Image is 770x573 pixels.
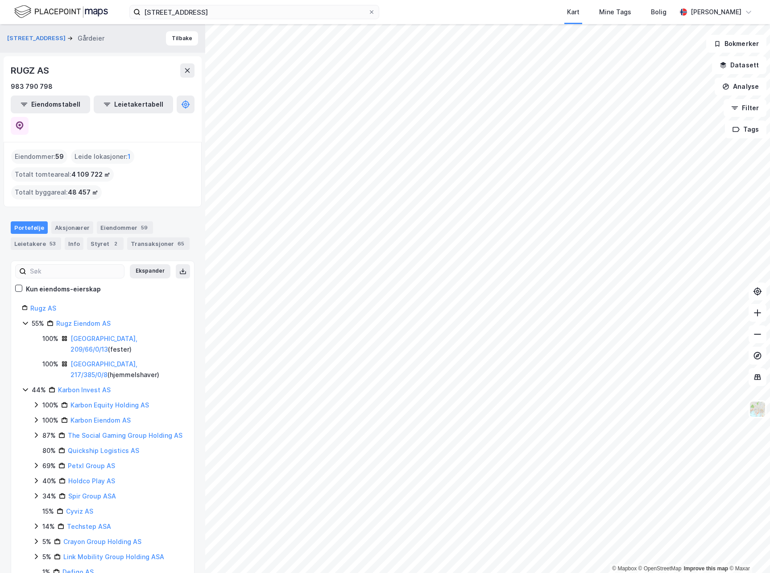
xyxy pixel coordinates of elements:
a: Cyviz AS [66,507,93,515]
div: Totalt byggareal : [11,185,102,199]
a: Rugz Eiendom AS [56,320,111,327]
a: [GEOGRAPHIC_DATA], 209/66/0/13 [70,335,137,353]
input: Søk på adresse, matrikkel, gårdeiere, leietakere eller personer [141,5,368,19]
div: 59 [139,223,149,232]
span: 4 109 722 ㎡ [71,169,110,180]
div: ( fester ) [70,333,183,355]
button: Leietakertabell [94,95,173,113]
div: 40% [42,476,56,486]
div: 44% [32,385,46,395]
div: ( hjemmelshaver ) [70,359,183,380]
img: Z [749,401,766,418]
a: Rugz AS [30,304,56,312]
div: Styret [87,237,124,250]
button: Eiendomstabell [11,95,90,113]
a: Quickship Logistics AS [68,447,139,454]
div: Aksjonærer [51,221,93,234]
button: Tilbake [166,31,198,46]
div: Leietakere [11,237,61,250]
div: 2 [111,239,120,248]
div: Kun eiendoms-eierskap [26,284,101,295]
div: 983 790 798 [11,81,53,92]
div: 5% [42,552,51,562]
div: 55% [32,318,44,329]
a: Karbon Equity Holding AS [70,401,149,409]
a: Link Mobility Group Holding ASA [63,553,164,561]
a: Spir Group ASA [68,492,116,500]
a: Petxl Group AS [68,462,115,469]
a: Holdco Play AS [68,477,115,485]
input: Søk [26,265,124,278]
button: Ekspander [130,264,170,278]
div: 69% [42,461,56,471]
div: 5% [42,536,51,547]
div: Bolig [651,7,667,17]
div: 15% [42,506,54,517]
div: Totalt tomteareal : [11,167,114,182]
div: 65 [176,239,186,248]
img: logo.f888ab2527a4732fd821a326f86c7f29.svg [14,4,108,20]
div: Leide lokasjoner : [71,149,134,164]
div: Transaksjoner [127,237,190,250]
a: OpenStreetMap [638,565,682,572]
a: Karbon Invest AS [58,386,111,394]
div: Portefølje [11,221,48,234]
iframe: Chat Widget [725,530,770,573]
a: Techstep ASA [67,523,111,530]
div: 80% [42,445,56,456]
div: 100% [42,333,58,344]
button: Tags [725,120,766,138]
div: [PERSON_NAME] [691,7,741,17]
a: Mapbox [612,565,637,572]
button: Analyse [715,78,766,95]
a: Karbon Eiendom AS [70,416,131,424]
div: 100% [42,400,58,411]
div: 14% [42,521,55,532]
div: 34% [42,491,56,502]
div: Kontrollprogram for chat [725,530,770,573]
div: Mine Tags [599,7,631,17]
div: Eiendommer [97,221,153,234]
button: [STREET_ADDRESS] [7,34,67,43]
div: Kart [567,7,580,17]
span: 59 [55,151,64,162]
button: Datasett [712,56,766,74]
span: 48 457 ㎡ [68,187,98,198]
button: Filter [724,99,766,117]
a: [GEOGRAPHIC_DATA], 217/385/0/8 [70,360,137,378]
div: 53 [48,239,58,248]
div: Gårdeier [78,33,104,44]
a: Crayon Group Holding AS [63,538,141,545]
div: 100% [42,415,58,426]
div: RUGZ AS [11,63,51,78]
div: 87% [42,430,56,441]
button: Bokmerker [706,35,766,53]
div: 100% [42,359,58,370]
a: Improve this map [684,565,728,572]
span: 1 [128,151,131,162]
div: Eiendommer : [11,149,67,164]
div: Info [65,237,83,250]
a: The Social Gaming Group Holding AS [68,432,182,439]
